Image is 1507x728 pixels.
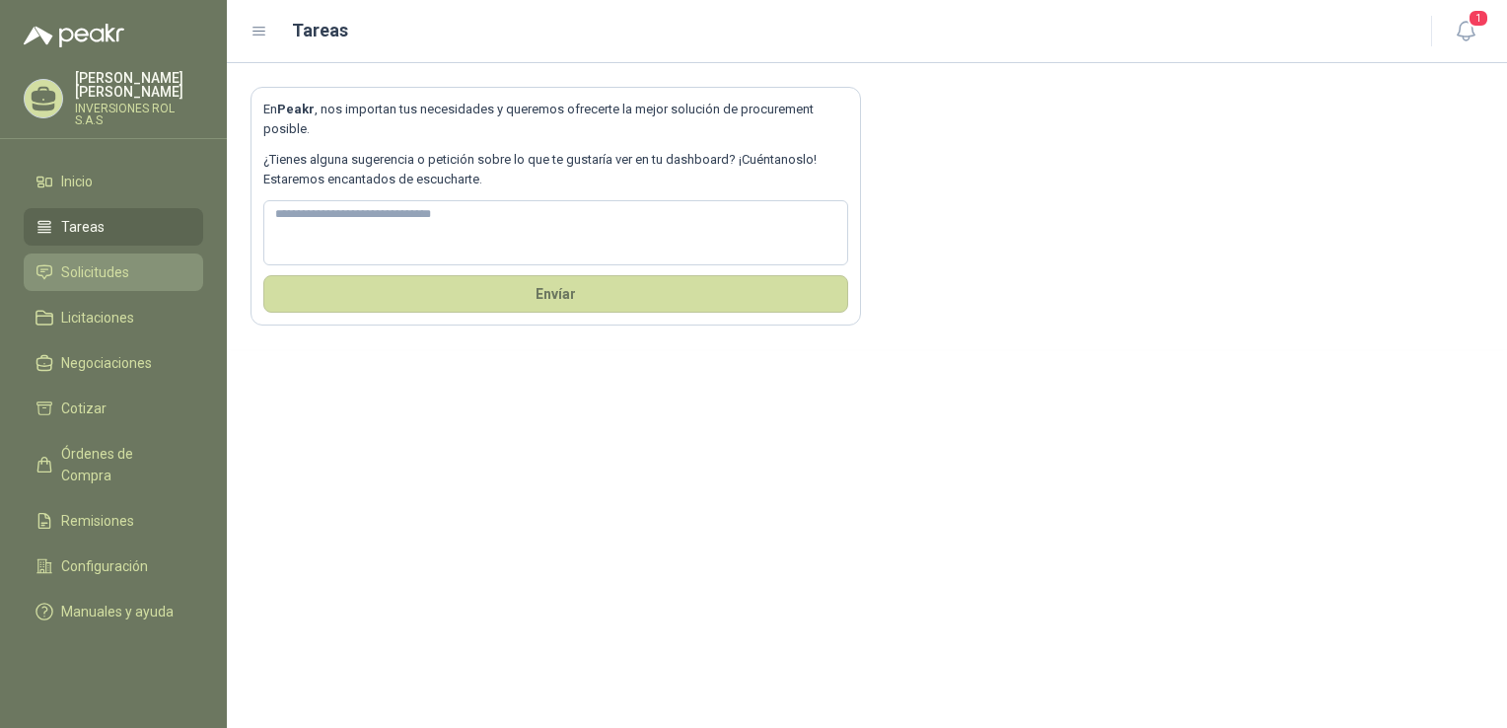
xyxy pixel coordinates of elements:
span: Licitaciones [61,307,134,328]
a: Configuración [24,547,203,585]
span: Manuales y ayuda [61,601,174,622]
a: Tareas [24,208,203,246]
span: Órdenes de Compra [61,443,184,486]
span: Configuración [61,555,148,577]
span: Remisiones [61,510,134,532]
span: 1 [1468,9,1489,28]
span: Solicitudes [61,261,129,283]
a: Cotizar [24,390,203,427]
img: Logo peakr [24,24,124,47]
button: 1 [1448,14,1483,49]
a: Solicitudes [24,254,203,291]
p: [PERSON_NAME] [PERSON_NAME] [75,71,203,99]
span: Tareas [61,216,105,238]
a: Negociaciones [24,344,203,382]
button: Envíar [263,275,848,313]
p: INVERSIONES ROL S.A.S [75,103,203,126]
h1: Tareas [292,17,348,44]
a: Inicio [24,163,203,200]
a: Manuales y ayuda [24,593,203,630]
a: Licitaciones [24,299,203,336]
span: Negociaciones [61,352,152,374]
span: Inicio [61,171,93,192]
a: Órdenes de Compra [24,435,203,494]
b: Peakr [277,102,315,116]
p: ¿Tienes alguna sugerencia o petición sobre lo que te gustaría ver en tu dashboard? ¡Cuéntanoslo! ... [263,150,848,190]
p: En , nos importan tus necesidades y queremos ofrecerte la mejor solución de procurement posible. [263,100,848,140]
span: Cotizar [61,398,107,419]
a: Remisiones [24,502,203,540]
